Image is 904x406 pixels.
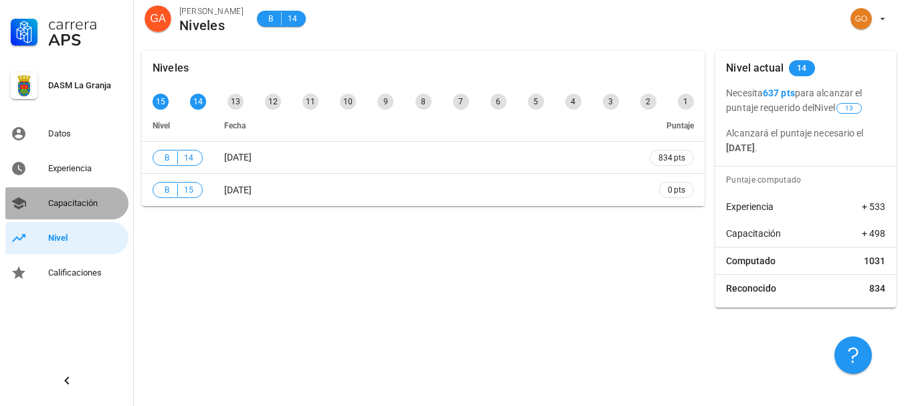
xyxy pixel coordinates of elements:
span: Computado [726,254,776,268]
div: Puntaje computado [721,167,896,193]
div: APS [48,32,123,48]
span: B [161,183,172,197]
b: [DATE] [726,142,755,153]
div: 8 [416,94,432,110]
span: Reconocido [726,282,776,295]
span: B [161,151,172,165]
div: 7 [453,94,469,110]
div: 5 [528,94,544,110]
span: 0 pts [668,183,685,197]
b: 637 pts [763,88,795,98]
div: 15 [153,94,169,110]
div: Niveles [153,51,189,86]
span: Nivel [814,102,863,113]
div: 4 [565,94,581,110]
div: Nivel actual [726,51,784,86]
div: 10 [340,94,356,110]
div: 12 [265,94,281,110]
div: Niveles [179,18,244,33]
th: Fecha [213,110,639,142]
div: 13 [228,94,244,110]
span: Experiencia [726,200,774,213]
p: Alcanzará el puntaje necesario el . [726,126,885,155]
div: [PERSON_NAME] [179,5,244,18]
div: 14 [190,94,206,110]
div: 9 [377,94,393,110]
div: DASM La Granja [48,80,123,91]
div: 3 [603,94,619,110]
div: Datos [48,128,123,139]
span: [DATE] [224,152,252,163]
span: + 533 [862,200,885,213]
div: Carrera [48,16,123,32]
a: Experiencia [5,153,128,185]
a: Nivel [5,222,128,254]
span: B [265,12,276,25]
span: + 498 [862,227,885,240]
div: Nivel [48,233,123,243]
span: [DATE] [224,185,252,195]
div: 6 [490,94,507,110]
span: Nivel [153,121,170,130]
span: 14 [797,60,807,76]
span: Fecha [224,121,246,130]
span: Capacitación [726,227,781,240]
span: 14 [287,12,298,25]
div: Calificaciones [48,268,123,278]
span: 14 [183,151,194,165]
a: Datos [5,118,128,150]
th: Puntaje [639,110,705,142]
div: Capacitación [48,198,123,209]
div: Experiencia [48,163,123,174]
span: GA [150,5,165,32]
th: Nivel [142,110,213,142]
span: 1031 [864,254,885,268]
div: 1 [678,94,694,110]
p: Necesita para alcanzar el puntaje requerido del [726,86,885,115]
a: Calificaciones [5,257,128,289]
div: 11 [302,94,319,110]
div: avatar [850,8,872,29]
a: Capacitación [5,187,128,219]
div: 2 [640,94,656,110]
div: avatar [145,5,171,32]
span: 13 [845,104,853,113]
span: Puntaje [666,121,694,130]
span: 834 [869,282,885,295]
span: 15 [183,183,194,197]
span: 834 pts [658,151,685,165]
